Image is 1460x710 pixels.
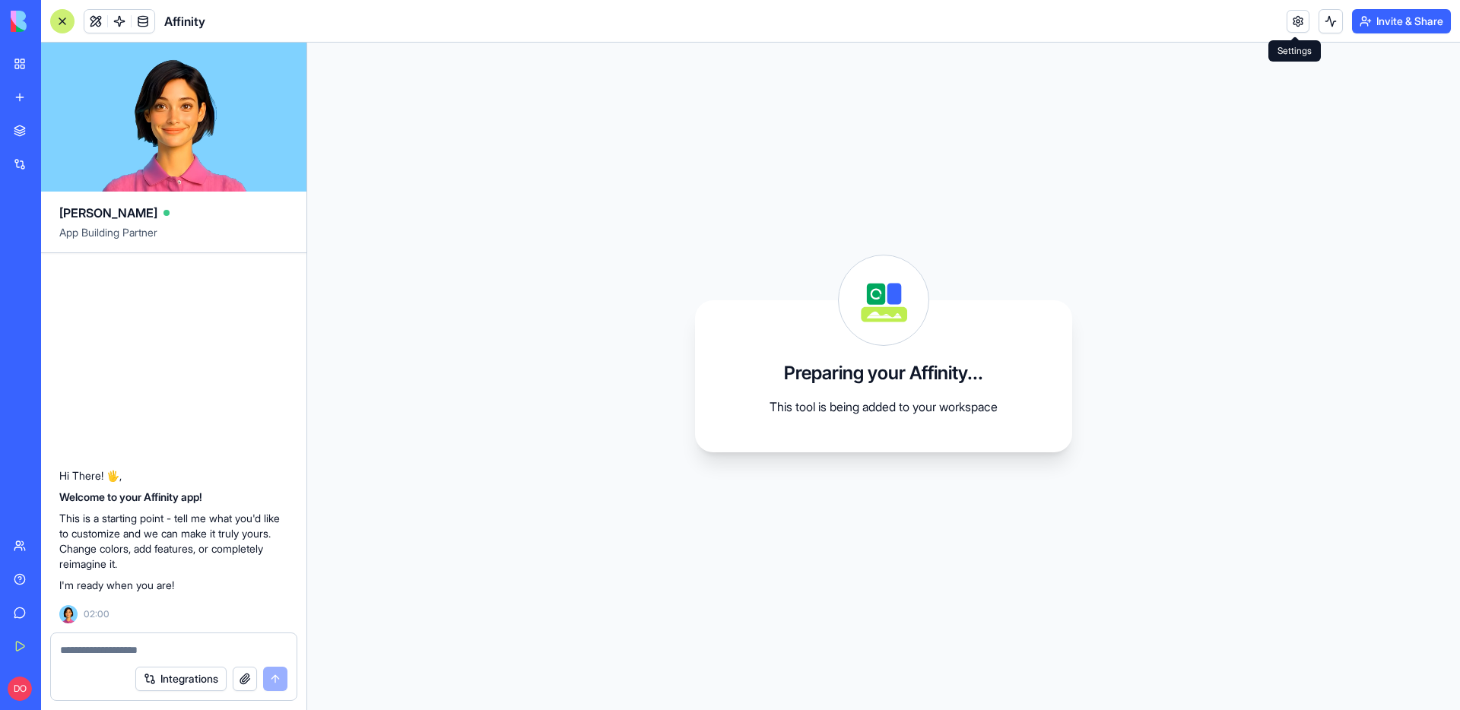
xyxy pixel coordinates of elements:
[135,667,227,691] button: Integrations
[8,677,32,701] span: DO
[59,578,288,593] p: I'm ready when you are!
[1352,9,1451,33] button: Invite & Share
[84,608,109,620] span: 02:00
[164,12,205,30] span: Affinity
[11,11,105,32] img: logo
[732,398,1036,416] p: This tool is being added to your workspace
[59,225,288,252] span: App Building Partner
[59,490,202,503] strong: Welcome to your Affinity app!
[784,361,983,385] h3: Preparing your Affinity...
[59,468,288,483] p: Hi There! 🖐️,
[59,605,78,623] img: Ella_00000_wcx2te.png
[1268,40,1321,62] div: Settings
[59,204,157,222] span: [PERSON_NAME]
[59,511,288,572] p: This is a starting point - tell me what you'd like to customize and we can make it truly yours. C...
